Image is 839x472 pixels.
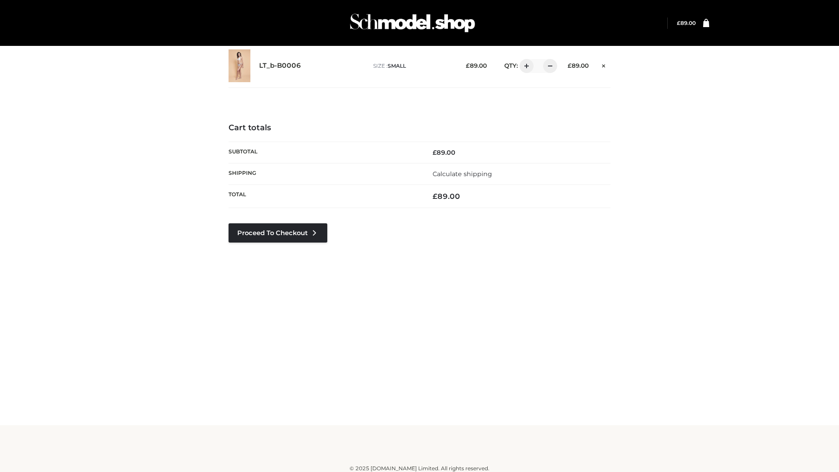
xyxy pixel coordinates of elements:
span: £ [568,62,572,69]
span: £ [677,20,680,26]
span: £ [433,149,437,156]
a: LT_b-B0006 [259,62,301,70]
th: Shipping [229,163,419,184]
span: £ [466,62,470,69]
span: £ [433,192,437,201]
a: Remove this item [597,59,610,70]
th: Total [229,185,419,208]
bdi: 89.00 [433,149,455,156]
p: size : [373,62,452,70]
bdi: 89.00 [433,192,460,201]
a: £89.00 [677,20,696,26]
a: Calculate shipping [433,170,492,178]
img: LT_b-B0006 - SMALL [229,49,250,82]
bdi: 89.00 [466,62,487,69]
span: SMALL [388,62,406,69]
bdi: 89.00 [568,62,589,69]
img: Schmodel Admin 964 [347,6,478,40]
h4: Cart totals [229,123,610,133]
bdi: 89.00 [677,20,696,26]
a: Proceed to Checkout [229,223,327,243]
div: QTY: [496,59,554,73]
th: Subtotal [229,142,419,163]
